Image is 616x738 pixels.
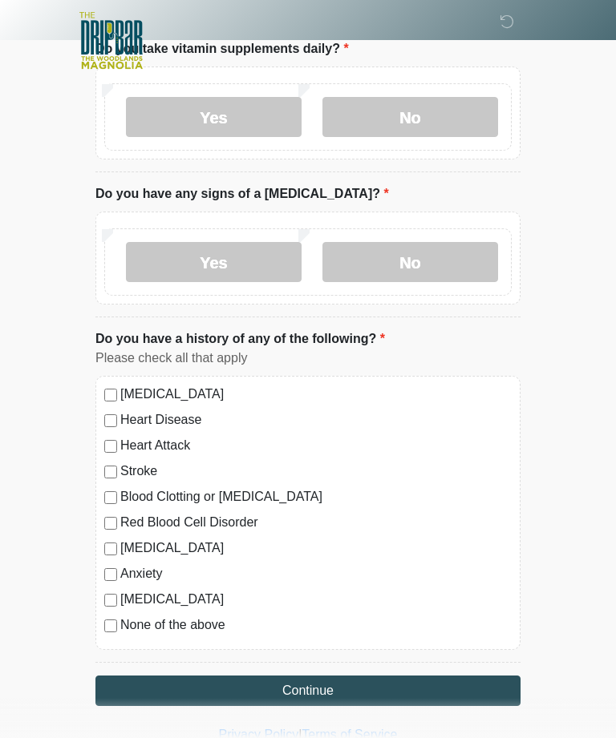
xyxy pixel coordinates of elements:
input: [MEDICAL_DATA] [104,542,117,555]
div: Please check all that apply [95,349,521,368]
input: Anxiety [104,568,117,581]
input: None of the above [104,619,117,632]
label: Anxiety [120,564,512,583]
input: Red Blood Cell Disorder [104,517,117,530]
label: Yes [126,242,302,282]
input: Heart Disease [104,414,117,427]
label: Heart Attack [120,436,512,455]
label: [MEDICAL_DATA] [120,385,512,404]
label: Yes [126,97,302,137]
label: No [322,97,498,137]
label: [MEDICAL_DATA] [120,590,512,609]
label: No [322,242,498,282]
input: [MEDICAL_DATA] [104,389,117,401]
label: [MEDICAL_DATA] [120,538,512,558]
input: Stroke [104,466,117,478]
label: Heart Disease [120,410,512,429]
label: Do you have any signs of a [MEDICAL_DATA]? [95,184,389,204]
label: Blood Clotting or [MEDICAL_DATA] [120,487,512,506]
button: Continue [95,675,521,706]
input: Blood Clotting or [MEDICAL_DATA] [104,491,117,504]
label: Red Blood Cell Disorder [120,513,512,532]
label: None of the above [120,615,512,635]
label: Do you have a history of any of the following? [95,329,385,349]
label: Stroke [120,462,512,481]
input: [MEDICAL_DATA] [104,594,117,607]
img: The DripBar - Magnolia Logo [79,12,143,71]
input: Heart Attack [104,440,117,453]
